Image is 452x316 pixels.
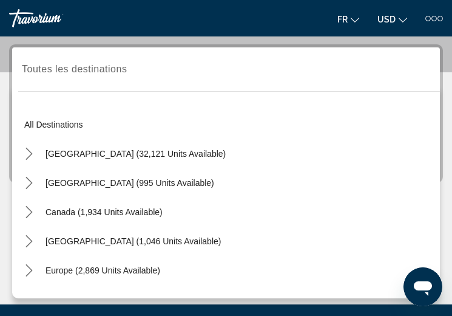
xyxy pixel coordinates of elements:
[403,267,442,306] iframe: Bouton de lancement de la fenêtre de messagerie
[337,15,348,24] span: fr
[18,260,39,281] button: Toggle Europe (2,869 units available) submenu
[12,85,440,298] div: Destination options
[18,173,39,194] button: Toggle Mexico (995 units available) submenu
[46,236,221,246] span: [GEOGRAPHIC_DATA] (1,046 units available)
[22,63,430,77] input: Select destination
[377,10,407,28] button: Change currency
[39,259,166,281] button: Select destination: Europe (2,869 units available)
[46,207,163,217] span: Canada (1,934 units available)
[39,230,227,252] button: Select destination: Caribbean & Atlantic Islands (1,046 units available)
[9,9,100,27] a: Travorium
[46,266,160,275] span: Europe (2,869 units available)
[337,10,359,28] button: Change language
[18,143,39,165] button: Toggle United States (32,121 units available) submenu
[39,143,232,165] button: Select destination: United States (32,121 units available)
[12,47,440,180] div: Search widget
[39,289,165,311] button: Select destination: Australia (196 units available)
[46,149,226,159] span: [GEOGRAPHIC_DATA] (32,121 units available)
[18,289,39,311] button: Toggle Australia (196 units available) submenu
[22,64,127,74] span: Toutes les destinations
[18,202,39,223] button: Toggle Canada (1,934 units available) submenu
[377,15,396,24] span: USD
[39,201,169,223] button: Select destination: Canada (1,934 units available)
[46,178,214,188] span: [GEOGRAPHIC_DATA] (995 units available)
[39,172,220,194] button: Select destination: Mexico (995 units available)
[18,114,440,136] button: Select destination: All destinations
[24,120,83,129] span: All destinations
[18,231,39,252] button: Toggle Caribbean & Atlantic Islands (1,046 units available) submenu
